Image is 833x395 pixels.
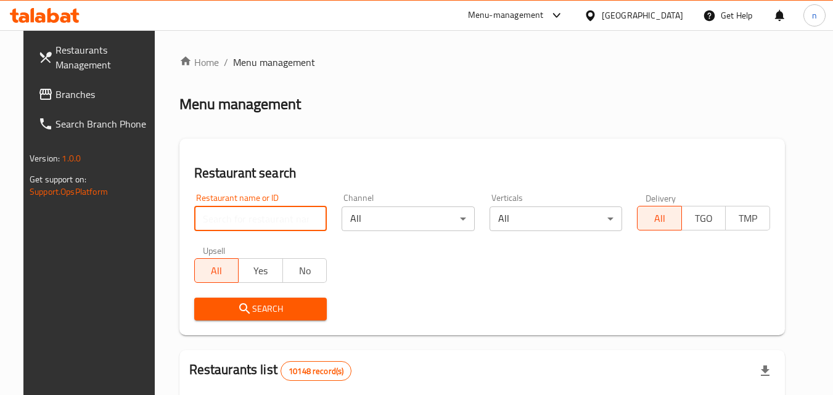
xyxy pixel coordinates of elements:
[179,55,785,70] nav: breadcrumb
[30,171,86,187] span: Get support on:
[194,206,327,231] input: Search for restaurant name or ID..
[55,43,153,72] span: Restaurants Management
[342,206,475,231] div: All
[731,210,765,227] span: TMP
[642,210,677,227] span: All
[490,206,623,231] div: All
[179,94,301,114] h2: Menu management
[646,193,676,202] label: Delivery
[602,9,683,22] div: [GEOGRAPHIC_DATA]
[55,87,153,102] span: Branches
[681,206,726,230] button: TGO
[179,55,219,70] a: Home
[194,258,239,283] button: All
[637,206,682,230] button: All
[725,206,770,230] button: TMP
[203,246,226,255] label: Upsell
[281,361,351,381] div: Total records count
[200,262,234,280] span: All
[238,258,283,283] button: Yes
[288,262,322,280] span: No
[30,184,108,200] a: Support.OpsPlatform
[30,150,60,166] span: Version:
[233,55,315,70] span: Menu management
[194,298,327,320] button: Search
[28,109,163,139] a: Search Branch Phone
[468,8,544,23] div: Menu-management
[28,79,163,109] a: Branches
[204,301,318,317] span: Search
[812,9,817,22] span: n
[750,356,780,386] div: Export file
[189,360,352,381] h2: Restaurants list
[281,365,351,377] span: 10148 record(s)
[687,210,721,227] span: TGO
[224,55,228,70] li: /
[282,258,327,283] button: No
[194,164,770,182] h2: Restaurant search
[62,150,81,166] span: 1.0.0
[244,262,278,280] span: Yes
[55,116,153,131] span: Search Branch Phone
[28,35,163,79] a: Restaurants Management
